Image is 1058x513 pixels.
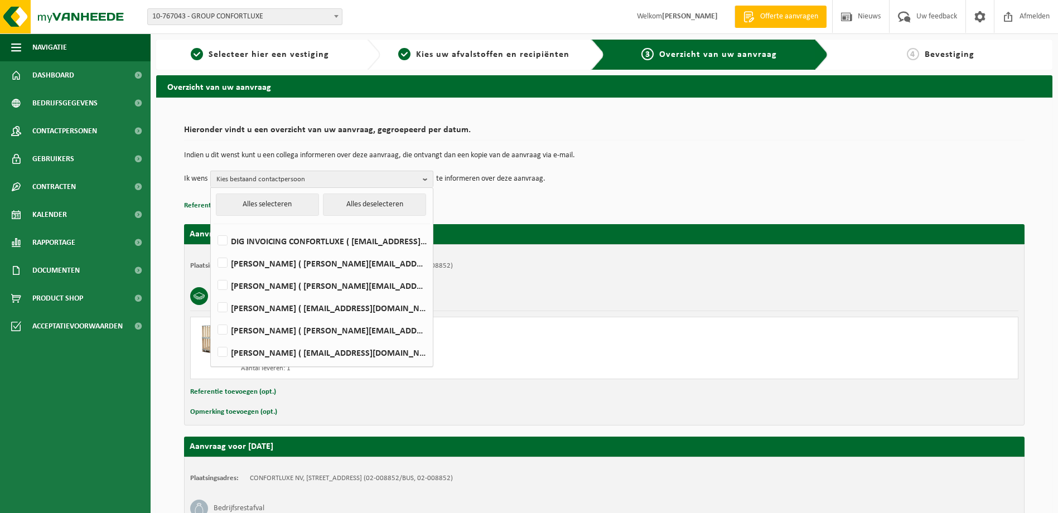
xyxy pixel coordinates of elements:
[416,50,569,59] span: Kies uw afvalstoffen en recipiënten
[32,201,67,229] span: Kalender
[323,193,426,216] button: Alles deselecteren
[32,256,80,284] span: Documenten
[216,193,319,216] button: Alles selecteren
[190,442,273,451] strong: Aanvraag voor [DATE]
[184,199,270,213] button: Referentie toevoegen (opt.)
[184,171,207,187] p: Ik wens
[190,385,276,399] button: Referentie toevoegen (opt.)
[190,262,239,269] strong: Plaatsingsadres:
[215,344,427,361] label: [PERSON_NAME] ( [EMAIL_ADDRESS][DOMAIN_NAME] )
[241,341,649,350] div: Ophalen en plaatsen lege
[191,48,203,60] span: 1
[190,230,273,239] strong: Aanvraag voor [DATE]
[662,12,718,21] strong: [PERSON_NAME]
[659,50,777,59] span: Overzicht van uw aanvraag
[215,322,427,338] label: [PERSON_NAME] ( [PERSON_NAME][EMAIL_ADDRESS][DOMAIN_NAME] )
[32,173,76,201] span: Contracten
[241,355,649,364] div: Aantal ophalen : 1
[215,299,427,316] label: [PERSON_NAME] ( [EMAIL_ADDRESS][DOMAIN_NAME] )
[147,8,342,25] span: 10-767043 - GROUP CONFORTLUXE
[162,48,358,61] a: 1Selecteer hier een vestiging
[215,255,427,272] label: [PERSON_NAME] ( [PERSON_NAME][EMAIL_ADDRESS][DOMAIN_NAME] )
[398,48,410,60] span: 2
[184,125,1025,141] h2: Hieronder vindt u een overzicht van uw aanvraag, gegroepeerd per datum.
[925,50,974,59] span: Bevestiging
[148,9,342,25] span: 10-767043 - GROUP CONFORTLUXE
[190,405,277,419] button: Opmerking toevoegen (opt.)
[196,323,230,356] img: PB-WB-1440-WDN-00-00.png
[156,75,1052,97] h2: Overzicht van uw aanvraag
[32,117,97,145] span: Contactpersonen
[32,33,67,61] span: Navigatie
[32,89,98,117] span: Bedrijfsgegevens
[190,475,239,482] strong: Plaatsingsadres:
[386,48,582,61] a: 2Kies uw afvalstoffen en recipiënten
[215,233,427,249] label: DIG INVOICING CONFORTLUXE ( [EMAIL_ADDRESS][DOMAIN_NAME] )
[757,11,821,22] span: Offerte aanvragen
[735,6,827,28] a: Offerte aanvragen
[241,364,649,373] div: Aantal leveren: 1
[209,50,329,59] span: Selecteer hier een vestiging
[436,171,545,187] p: te informeren over deze aanvraag.
[250,474,453,483] td: CONFORTLUXE NV, [STREET_ADDRESS] (02-008852/BUS, 02-008852)
[216,171,418,188] span: Kies bestaand contactpersoon
[32,284,83,312] span: Product Shop
[215,277,427,294] label: [PERSON_NAME] ( [PERSON_NAME][EMAIL_ADDRESS][DOMAIN_NAME] )
[210,171,433,187] button: Kies bestaand contactpersoon
[641,48,654,60] span: 3
[32,229,75,256] span: Rapportage
[184,152,1025,159] p: Indien u dit wenst kunt u een collega informeren over deze aanvraag, die ontvangt dan een kopie v...
[907,48,919,60] span: 4
[32,312,123,340] span: Acceptatievoorwaarden
[32,61,74,89] span: Dashboard
[32,145,74,173] span: Gebruikers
